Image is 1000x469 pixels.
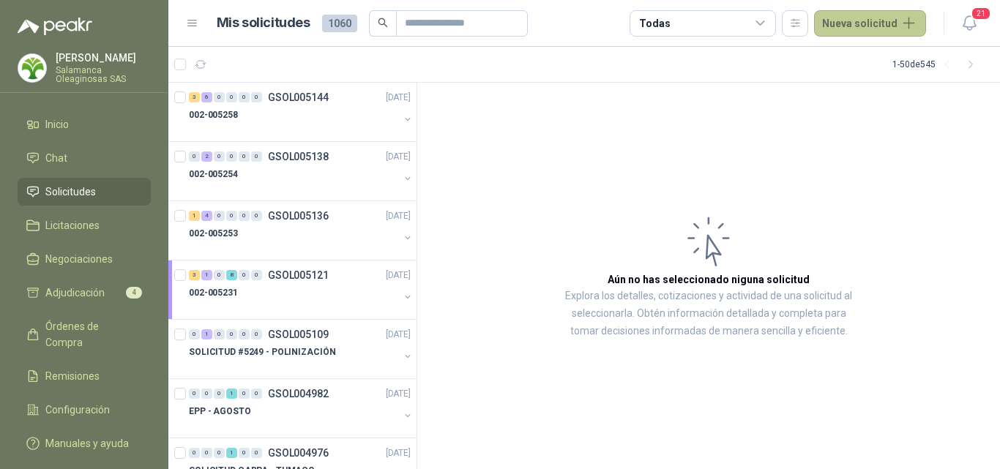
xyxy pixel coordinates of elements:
[18,54,46,82] img: Company Logo
[189,168,238,181] p: 002-005254
[189,270,200,280] div: 3
[251,92,262,102] div: 0
[386,328,411,342] p: [DATE]
[226,151,237,162] div: 0
[226,211,237,221] div: 0
[239,211,250,221] div: 0
[18,245,151,273] a: Negociaciones
[189,405,251,419] p: EPP - AGOSTO
[251,211,262,221] div: 0
[18,396,151,424] a: Configuración
[18,18,92,35] img: Logo peakr
[239,329,250,339] div: 0
[214,151,225,162] div: 0
[386,269,411,282] p: [DATE]
[239,92,250,102] div: 0
[322,15,357,32] span: 1060
[189,92,200,102] div: 3
[608,271,810,288] h3: Aún no has seleccionado niguna solicitud
[239,389,250,399] div: 0
[18,362,151,390] a: Remisiones
[251,389,262,399] div: 0
[18,110,151,138] a: Inicio
[189,286,238,300] p: 002-005231
[18,178,151,206] a: Solicitudes
[251,270,262,280] div: 0
[18,211,151,239] a: Licitaciones
[239,151,250,162] div: 0
[251,329,262,339] div: 0
[956,10,982,37] button: 21
[56,66,151,83] p: Salamanca Oleaginosas SAS
[18,144,151,172] a: Chat
[189,326,414,372] a: 0 1 0 0 0 0 GSOL005109[DATE] SOLICITUD #5249 - POLINIZACIÓN
[814,10,926,37] button: Nueva solicitud
[268,389,329,399] p: GSOL004982
[268,151,329,162] p: GSOL005138
[214,448,225,458] div: 0
[201,92,212,102] div: 6
[45,318,137,350] span: Órdenes de Compra
[564,288,854,340] p: Explora los detalles, cotizaciones y actividad de una solicitud al seleccionarla. Obtén informaci...
[189,389,200,399] div: 0
[45,435,129,451] span: Manuales y ayuda
[201,211,212,221] div: 4
[18,279,151,307] a: Adjudicación4
[214,211,225,221] div: 0
[226,389,237,399] div: 1
[189,207,414,254] a: 1 4 0 0 0 0 GSOL005136[DATE] 002-005253
[268,92,329,102] p: GSOL005144
[189,227,238,241] p: 002-005253
[226,329,237,339] div: 0
[268,329,329,339] p: GSOL005109
[189,448,200,458] div: 0
[45,368,100,384] span: Remisiones
[639,15,670,31] div: Todas
[268,448,329,458] p: GSOL004976
[226,270,237,280] div: 8
[201,270,212,280] div: 1
[226,92,237,102] div: 0
[189,148,414,195] a: 0 2 0 0 0 0 GSOL005138[DATE] 002-005254
[189,151,200,162] div: 0
[189,345,335,359] p: SOLICITUD #5249 - POLINIZACIÓN
[189,108,238,122] p: 002-005258
[45,184,96,200] span: Solicitudes
[217,12,310,34] h1: Mis solicitudes
[268,211,329,221] p: GSOL005136
[251,151,262,162] div: 0
[386,150,411,164] p: [DATE]
[386,387,411,401] p: [DATE]
[45,251,113,267] span: Negociaciones
[45,217,100,233] span: Licitaciones
[189,266,414,313] a: 3 1 0 8 0 0 GSOL005121[DATE] 002-005231
[386,91,411,105] p: [DATE]
[268,270,329,280] p: GSOL005121
[378,18,388,28] span: search
[18,429,151,457] a: Manuales y ayuda
[214,270,225,280] div: 0
[201,329,212,339] div: 1
[214,92,225,102] div: 0
[201,389,212,399] div: 0
[214,329,225,339] div: 0
[201,448,212,458] div: 0
[214,389,225,399] div: 0
[189,89,414,135] a: 3 6 0 0 0 0 GSOL005144[DATE] 002-005258
[251,448,262,458] div: 0
[892,53,982,76] div: 1 - 50 de 545
[239,448,250,458] div: 0
[189,329,200,339] div: 0
[386,209,411,223] p: [DATE]
[18,312,151,356] a: Órdenes de Compra
[239,270,250,280] div: 0
[45,150,67,166] span: Chat
[45,285,105,301] span: Adjudicación
[386,446,411,460] p: [DATE]
[45,116,69,132] span: Inicio
[126,287,142,299] span: 4
[226,448,237,458] div: 1
[971,7,991,20] span: 21
[56,53,151,63] p: [PERSON_NAME]
[201,151,212,162] div: 2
